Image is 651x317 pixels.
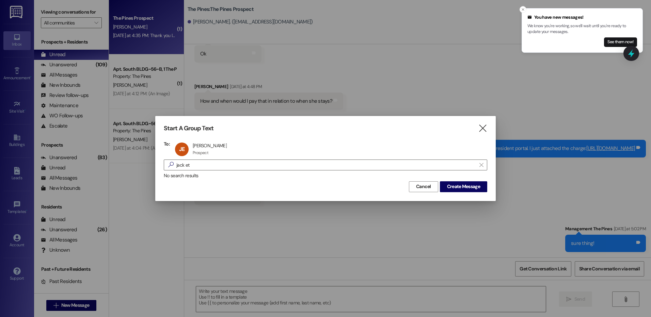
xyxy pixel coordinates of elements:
[179,146,185,153] span: JE
[527,14,637,21] div: You have new messages!
[193,150,208,155] div: Prospect
[165,161,176,168] i: 
[440,181,487,192] button: Create Message
[479,162,483,168] i: 
[604,37,637,47] button: See them now!
[164,172,487,179] div: No search results
[164,141,170,147] h3: To:
[164,124,213,132] h3: Start A Group Text
[193,143,227,149] div: [PERSON_NAME]
[409,181,438,192] button: Cancel
[416,183,431,190] span: Cancel
[176,160,476,170] input: Search for any contact or apartment
[447,183,480,190] span: Create Message
[527,23,637,35] p: We know you're working, so we'll wait until you're ready to update your messages.
[476,160,487,170] button: Clear text
[520,6,526,13] button: Close toast
[478,125,487,132] i: 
